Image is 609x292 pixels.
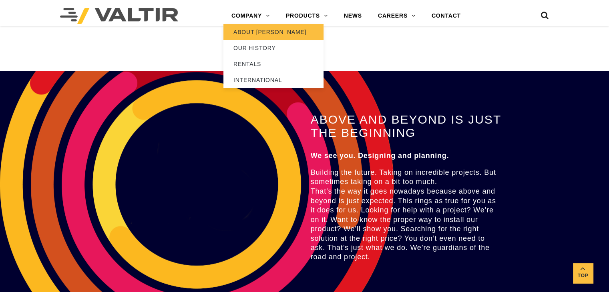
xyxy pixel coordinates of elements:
[311,152,449,160] strong: We see you. Designing and planning.
[223,40,324,56] a: OUR HISTORY
[223,72,324,88] a: INTERNATIONAL
[336,8,370,24] a: NEWS
[60,8,178,24] img: Valtir
[311,168,496,261] span: Building the future. Taking on incredible projects. But sometimes taking on a bit too much. That’...
[370,8,424,24] a: CAREERS
[223,24,324,40] a: ABOUT [PERSON_NAME]
[424,8,469,24] a: CONTACT
[278,8,336,24] a: PRODUCTS
[573,271,593,280] span: Top
[223,56,324,72] a: RENTALS
[223,8,278,24] a: COMPANY
[573,263,593,283] a: Top
[311,113,502,139] h2: ABOVE AND BEYOND IS JUST THE BEGINNING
